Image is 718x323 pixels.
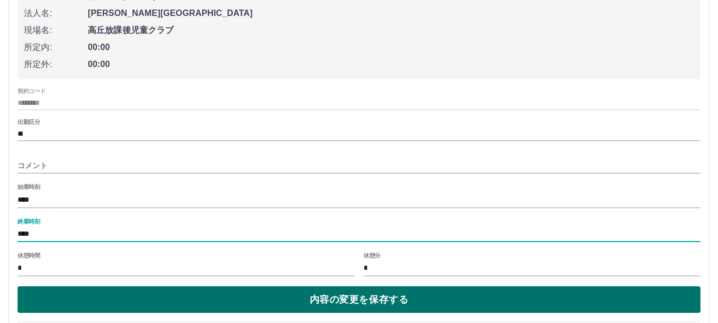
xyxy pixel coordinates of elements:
[18,286,700,313] button: 内容の変更を保存する
[88,7,694,20] span: [PERSON_NAME][GEOGRAPHIC_DATA]
[24,7,88,20] span: 法人名:
[24,41,88,54] span: 所定内:
[18,87,46,95] label: 契約コード
[88,24,694,37] span: 高丘放課後児童クラブ
[18,217,40,225] label: 終業時刻
[88,41,694,54] span: 00:00
[18,251,40,259] label: 休憩時間
[24,58,88,71] span: 所定外:
[18,118,40,126] label: 出勤区分
[88,58,694,71] span: 00:00
[364,251,381,259] label: 休憩分
[18,183,40,191] label: 始業時刻
[24,24,88,37] span: 現場名:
